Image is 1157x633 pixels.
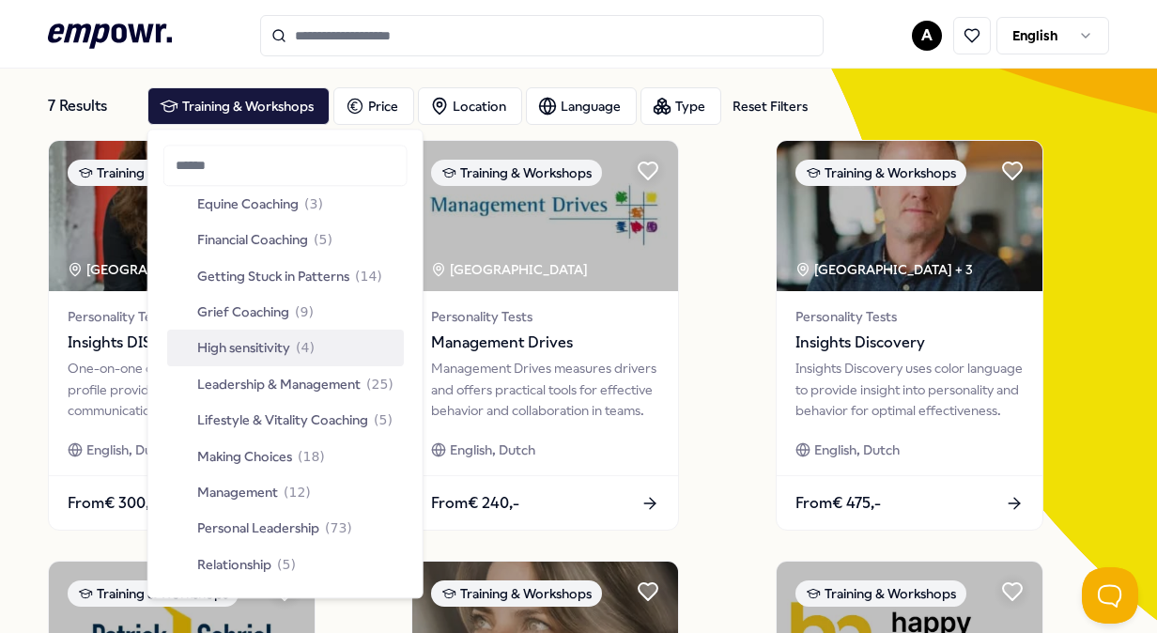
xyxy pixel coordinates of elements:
button: Location [418,87,522,125]
span: Grief Coaching [197,301,289,322]
div: 7 Results [48,87,132,125]
a: package imageTraining & Workshops[GEOGRAPHIC_DATA] Personality TestsInsights DISC trainingOne-on-... [48,140,316,531]
span: ( 25 ) [366,374,393,394]
div: Insights Discovery uses color language to provide insight into personality and behavior for optim... [795,358,1024,421]
span: Management [197,482,278,502]
span: English, Dutch [814,440,900,460]
span: Personality Tests [68,306,296,327]
span: ( 4 ) [296,338,315,359]
a: package imageTraining & Workshops[GEOGRAPHIC_DATA] Personality TestsManagement DrivesManagement D... [411,140,679,531]
span: Management Drives [431,331,659,355]
button: Type [640,87,721,125]
iframe: Help Scout Beacon - Open [1082,567,1138,624]
span: ( 73 ) [325,518,352,539]
div: Training & Workshops [795,160,966,186]
div: Training & Workshops [68,160,239,186]
span: Insights DISC training [68,331,296,355]
span: Financial Coaching [197,230,308,251]
span: From € 475,- [795,491,881,516]
span: ( 12 ) [284,482,311,502]
span: Personality Tests [795,306,1024,327]
div: Training & Workshops [68,580,239,607]
img: package image [777,141,1042,291]
a: package imageTraining & Workshops[GEOGRAPHIC_DATA] + 3Personality TestsInsights DiscoveryInsights... [776,140,1043,531]
img: package image [412,141,678,291]
button: Language [526,87,637,125]
div: [GEOGRAPHIC_DATA] + 3 [795,259,973,280]
span: ( 5 ) [277,554,296,575]
div: [GEOGRAPHIC_DATA] [68,259,227,280]
span: ( 5 ) [374,410,393,431]
span: ( 5 ) [314,230,332,251]
div: One-on-one coaching using DISC profile provides insight into communication, behavior preferences,... [68,358,296,421]
span: Equine Coaching [197,193,299,214]
button: Price [333,87,414,125]
span: High sensitivity [197,338,290,359]
span: Lifestyle & Vitality Coaching [197,410,368,431]
div: Training & Workshops [431,160,602,186]
span: Personal Leadership [197,518,319,539]
span: ( 3 ) [304,193,323,214]
span: Making Choices [197,446,292,467]
span: Insights Discovery [795,331,1024,355]
div: [GEOGRAPHIC_DATA] [431,259,591,280]
span: English, Dutch [86,440,172,460]
div: Training & Workshops [795,580,966,607]
input: Search for products, categories or subcategories [260,15,824,56]
span: English, Dutch [450,440,535,460]
div: Training & Workshops [431,580,602,607]
span: From € 240,- [431,491,519,516]
span: ( 9 ) [295,301,314,322]
button: Training & Workshops [147,87,330,125]
img: package image [49,141,315,291]
span: Getting Stuck in Patterns [197,266,349,286]
div: Suggestions [163,197,408,589]
span: Leadership & Management [197,374,361,394]
button: A [912,21,942,51]
span: From € 300,- [68,491,156,516]
span: Personality Tests [431,306,659,327]
div: Management Drives measures drivers and offers practical tools for effective behavior and collabor... [431,358,659,421]
span: ( 14 ) [355,266,382,286]
span: Relationship [197,554,271,575]
div: Reset Filters [733,96,808,116]
span: ( 18 ) [298,446,325,467]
